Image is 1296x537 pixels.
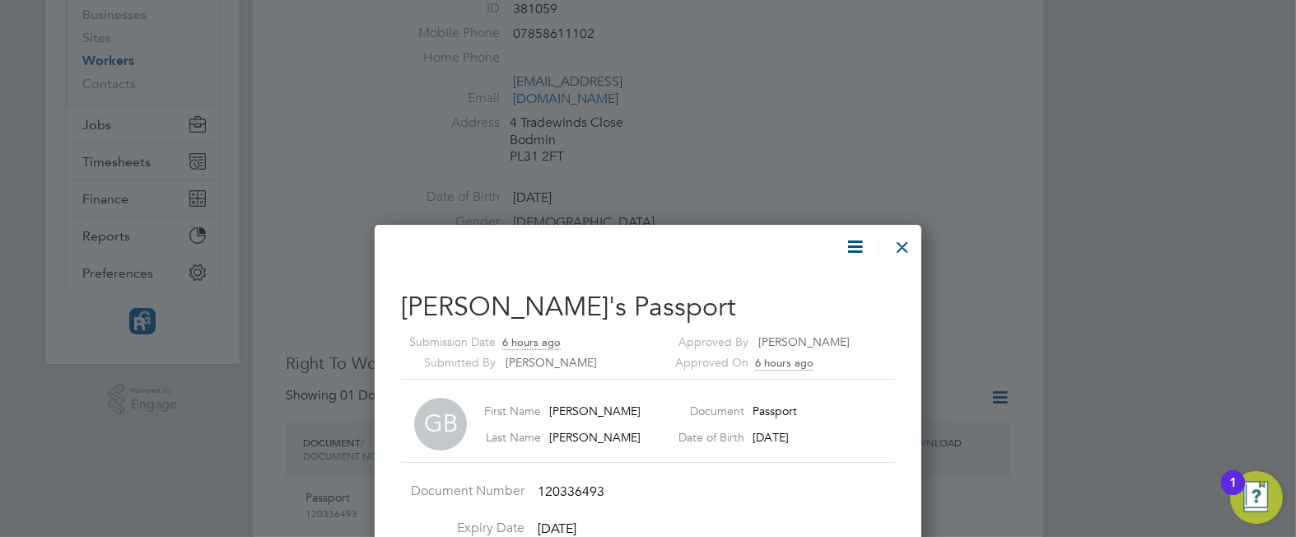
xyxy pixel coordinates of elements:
[401,520,524,537] label: Expiry Date
[753,404,797,418] span: Passport
[401,353,496,373] label: Submitted By
[475,404,541,418] label: First Name
[475,430,541,445] label: Last Name
[753,430,789,445] span: [DATE]
[502,335,561,350] span: 6 hours ago
[1229,483,1237,504] div: 1
[758,334,850,349] span: [PERSON_NAME]
[1230,471,1283,524] button: Open Resource Center, 1 new notification
[414,398,467,451] span: GB
[401,483,524,500] label: Document Number
[538,521,576,537] span: [DATE]
[549,430,641,445] span: [PERSON_NAME]
[678,404,744,418] label: Document
[506,355,597,370] span: [PERSON_NAME]
[654,332,748,353] label: Approved By
[538,483,604,500] span: 120336493
[654,353,748,373] label: Approved On
[549,404,641,418] span: [PERSON_NAME]
[401,290,895,325] h2: [PERSON_NAME]'s Passport
[678,430,744,445] label: Date of Birth
[401,332,496,353] label: Submission Date
[755,356,813,371] span: 6 hours ago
